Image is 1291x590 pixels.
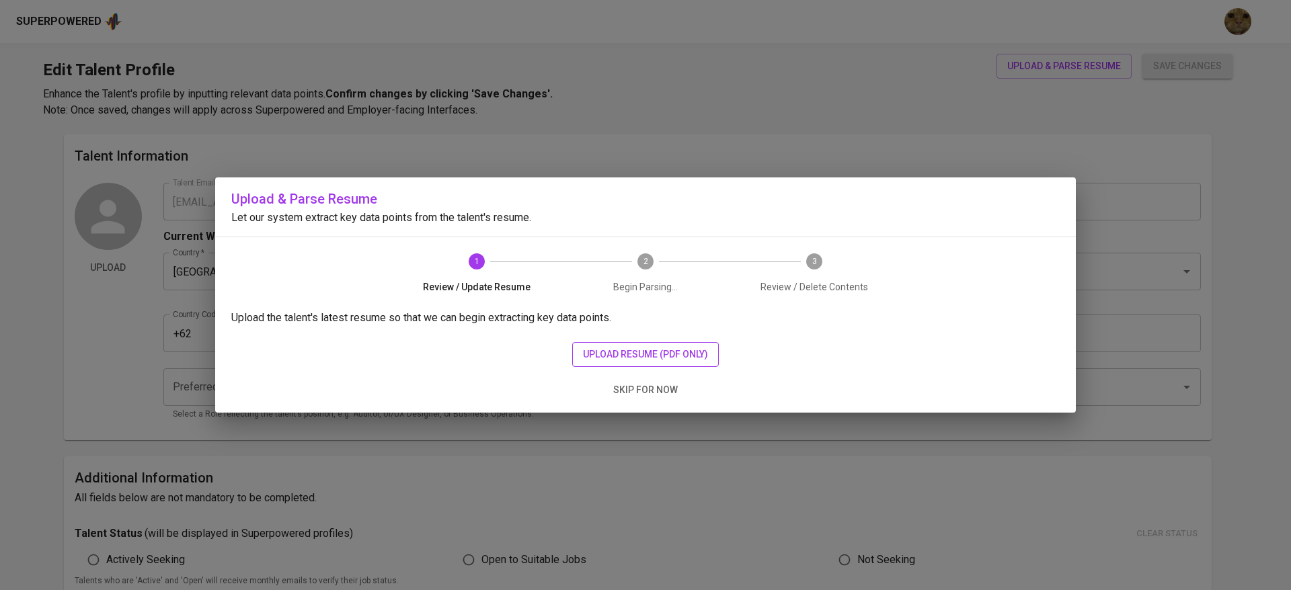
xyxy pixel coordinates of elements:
h6: Upload & Parse Resume [231,188,1060,210]
text: 2 [643,257,648,266]
button: skip for now [608,378,683,403]
text: 3 [812,257,816,266]
span: Review / Delete Contents [735,280,893,294]
span: Begin Parsing... [567,280,725,294]
span: upload resume (pdf only) [583,346,708,363]
p: Let our system extract key data points from the talent's resume. [231,210,1060,226]
p: Upload the talent's latest resume so that we can begin extracting key data points. [231,310,1060,326]
span: Review / Update Resume [398,280,556,294]
button: upload resume (pdf only) [572,342,719,367]
span: skip for now [613,382,678,398]
text: 1 [475,257,479,266]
